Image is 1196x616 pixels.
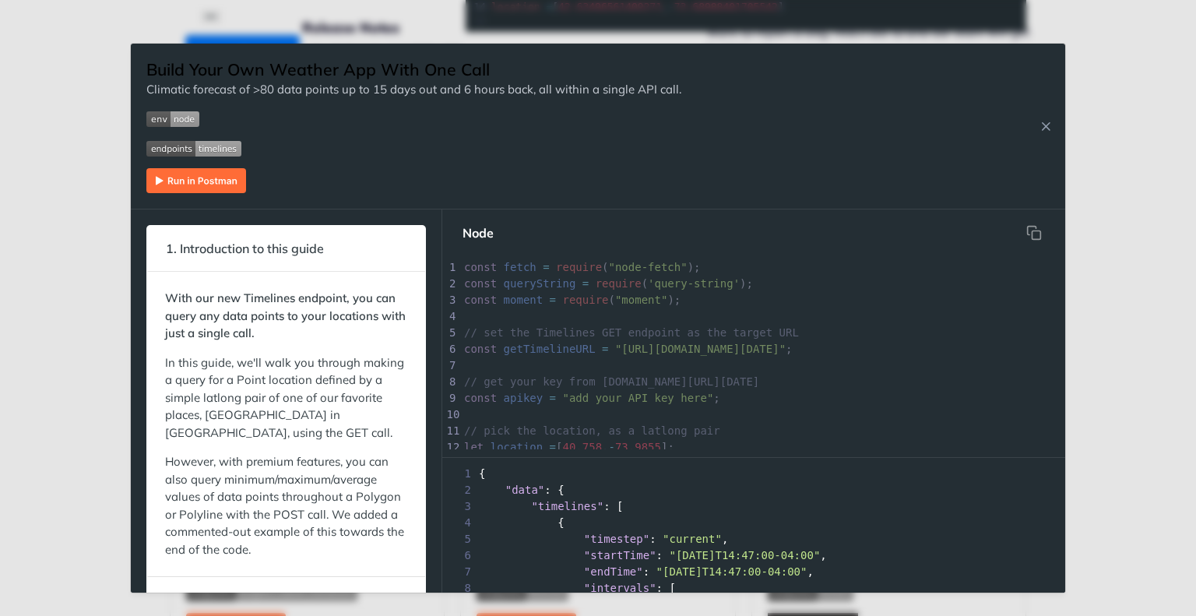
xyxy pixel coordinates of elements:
[442,407,458,423] div: 10
[584,582,656,594] span: "intervals"
[550,294,556,306] span: =
[562,294,608,306] span: require
[442,341,458,357] div: 6
[442,531,1065,547] div: : ,
[615,441,661,453] span: 73.9855
[615,343,786,355] span: "[URL][DOMAIN_NAME][DATE]"
[556,261,602,273] span: require
[442,482,476,498] span: 2
[464,277,753,290] span: ( );
[543,261,549,273] span: =
[464,294,681,306] span: ( );
[442,423,458,439] div: 11
[464,424,720,437] span: // pick the location, as a latlong pair
[343,585,417,616] button: Next
[146,59,681,81] h1: Build Your Own Weather App With One Call
[146,172,246,187] a: Expand image
[450,217,506,248] button: Node
[464,441,674,453] span: [ , ];
[464,375,759,388] span: // get your key from [DOMAIN_NAME][URL][DATE]
[442,498,1065,515] div: : [
[442,580,476,597] span: 8
[442,498,476,515] span: 3
[442,482,1065,498] div: : {
[442,531,476,547] span: 5
[491,441,543,453] span: location
[464,277,497,290] span: const
[656,565,807,578] span: "[DATE]T14:47:00-04:00"
[165,290,406,340] strong: With our new Timelines endpoint, you can query any data points to your locations with just a sing...
[584,533,649,545] span: "timestep"
[442,308,458,325] div: 4
[464,261,497,273] span: const
[464,343,497,355] span: const
[609,441,615,453] span: -
[442,357,458,374] div: 7
[504,392,543,404] span: apikey
[442,515,476,531] span: 4
[442,390,458,407] div: 9
[442,276,458,292] div: 2
[464,343,793,355] span: ;
[442,259,458,276] div: 1
[146,168,246,193] img: Run in Postman
[615,294,667,306] span: "moment"
[355,591,383,610] span: Next
[442,580,1065,597] div: : [
[582,277,589,290] span: =
[1034,118,1057,134] button: Close Recipe
[609,261,688,273] span: "node-fetch"
[442,547,476,564] span: 6
[550,392,556,404] span: =
[146,139,681,157] span: Expand image
[442,292,458,308] div: 3
[165,354,407,442] p: In this guide, we'll walk you through making a query for a Point location defined by a simple lat...
[584,565,643,578] span: "endTime"
[442,564,476,580] span: 7
[505,484,545,496] span: "data"
[1026,225,1042,241] svg: hidden
[504,277,576,290] span: queryString
[442,466,476,482] span: 1
[584,549,656,561] span: "startTime"
[442,466,1065,482] div: {
[464,261,701,273] span: ( );
[602,343,608,355] span: =
[504,294,543,306] span: moment
[504,343,596,355] span: getTimelineURL
[596,277,642,290] span: require
[146,81,681,99] p: Climatic forecast of >80 data points up to 15 days out and 6 hours back, all within a single API ...
[648,277,740,290] span: 'query-string'
[464,392,720,404] span: ;
[562,392,713,404] span: "add your API key here"
[146,141,241,157] img: endpoint
[442,374,458,390] div: 8
[442,564,1065,580] div: : ,
[663,533,722,545] span: "current"
[531,500,603,512] span: "timelines"
[464,392,497,404] span: const
[442,325,458,341] div: 5
[1018,217,1050,248] button: Copy
[464,294,497,306] span: const
[464,326,799,339] span: // set the Timelines GET endpoint as the target URL
[442,515,1065,531] div: {
[464,441,484,453] span: let
[442,547,1065,564] div: : ,
[146,111,199,127] img: env
[442,439,458,456] div: 12
[165,453,407,558] p: However, with premium features, you can also query minimum/maximum/average values of data points ...
[504,261,536,273] span: fetch
[562,441,602,453] span: 40.758
[669,549,820,561] span: "[DATE]T14:47:00-04:00"
[155,234,335,264] span: 1. Introduction to this guide
[550,441,556,453] span: =
[146,110,681,128] span: Expand image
